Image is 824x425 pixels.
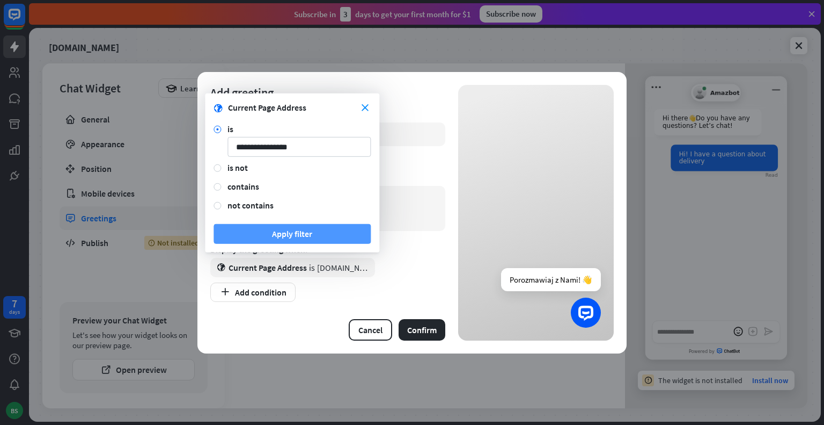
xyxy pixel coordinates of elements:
div: contains [227,181,371,192]
button: Apply filter [214,224,371,244]
div: not contains [227,200,371,211]
button: Open LiveChat chat widget [9,4,41,37]
div: is not [227,162,371,173]
div: Porozmawiaj z Nami! 👋 [501,268,601,291]
span: [DOMAIN_NAME] [317,262,369,273]
span: is [309,262,315,273]
button: Confirm [399,319,445,341]
div: is [227,124,371,134]
span: Current Page Address [228,102,306,113]
i: globe [214,104,223,112]
div: Add greeting [210,85,445,100]
button: Add condition [210,283,296,302]
button: Cancel [349,319,392,341]
span: Current Page Address [229,262,307,273]
i: globe [217,263,225,271]
i: close [362,104,369,111]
